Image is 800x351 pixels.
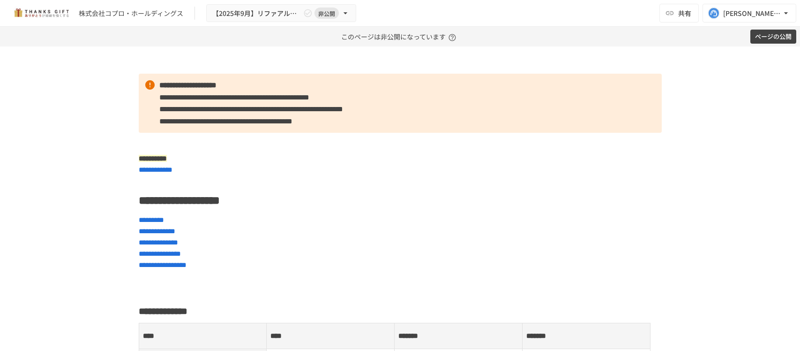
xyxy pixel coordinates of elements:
span: 共有 [678,8,691,18]
img: mMP1OxWUAhQbsRWCurg7vIHe5HqDpP7qZo7fRoNLXQh [11,6,71,21]
button: ページの公開 [750,30,796,44]
button: 共有 [659,4,699,23]
span: 【2025年9月】リファアルム振り返りミーティング [212,8,301,19]
div: [PERSON_NAME][EMAIL_ADDRESS][DOMAIN_NAME] [723,8,781,19]
div: 株式会社コプロ・ホールディングス [79,8,183,18]
button: 【2025年9月】リファアルム振り返りミーティング非公開 [206,4,356,23]
button: [PERSON_NAME][EMAIL_ADDRESS][DOMAIN_NAME] [703,4,796,23]
span: 非公開 [314,8,339,18]
p: このページは非公開になっています [341,27,459,46]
